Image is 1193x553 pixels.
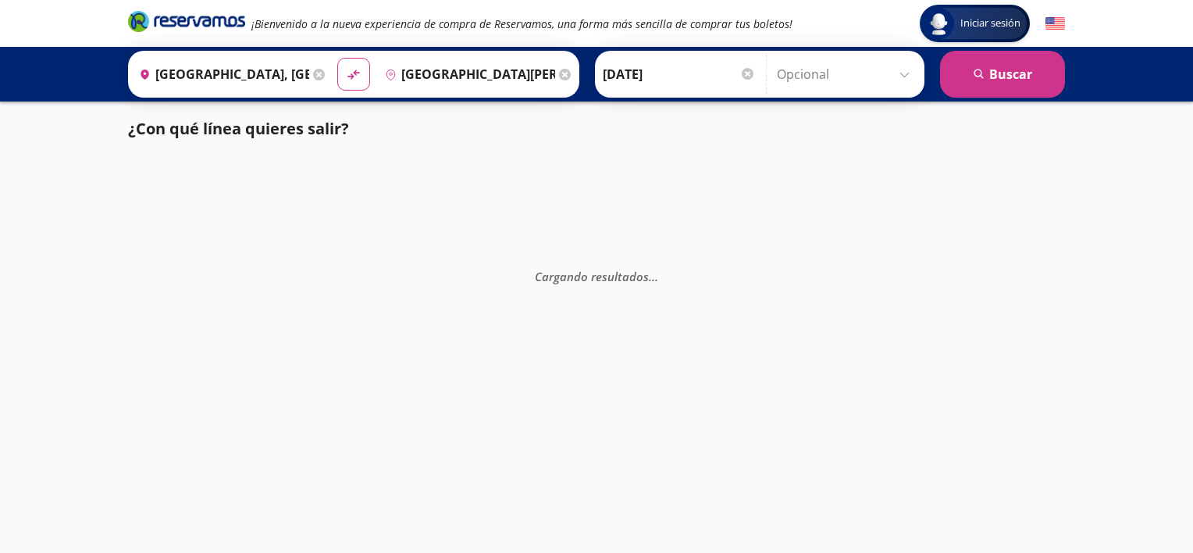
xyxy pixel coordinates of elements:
[652,269,655,284] span: .
[133,55,309,94] input: Buscar Origen
[128,9,245,37] a: Brand Logo
[649,269,652,284] span: .
[251,16,792,31] em: ¡Bienvenido a la nueva experiencia de compra de Reservamos, una forma más sencilla de comprar tus...
[379,55,555,94] input: Buscar Destino
[1045,14,1065,34] button: English
[603,55,756,94] input: Elegir Fecha
[954,16,1027,31] span: Iniciar sesión
[128,117,349,141] p: ¿Con qué línea quieres salir?
[655,269,658,284] span: .
[777,55,917,94] input: Opcional
[940,51,1065,98] button: Buscar
[128,9,245,33] i: Brand Logo
[535,269,658,284] em: Cargando resultados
